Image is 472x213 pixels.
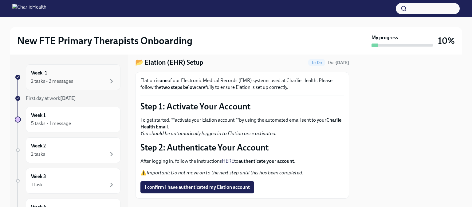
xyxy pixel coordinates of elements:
[31,204,46,211] h6: Week 4
[140,117,344,137] p: To get started, **activate your Elation account **by using the automated email sent to your .
[147,170,303,176] em: Important: Do not move on to the next step until this has been completed.
[308,60,325,65] span: To Do
[15,137,120,163] a: Week 22 tasks
[140,142,344,153] p: Step 2: Authenticate Your Account
[145,184,250,190] span: I confirm I have authenticated my Elation account
[31,173,46,180] h6: Week 3
[140,131,277,136] em: You should be automatically logged in to Elation once activated.
[140,158,344,165] p: After logging in, follow the instructions to .
[140,101,344,112] p: Step 1: Activate Your Account
[161,84,196,90] strong: two steps below
[135,58,203,67] h4: 📂 Elation (EHR) Setup
[15,168,120,194] a: Week 31 task
[372,34,398,41] strong: My progress
[238,158,294,164] strong: authenticate your account
[31,143,46,149] h6: Week 2
[31,181,43,188] div: 1 task
[31,112,45,119] h6: Week 1
[328,60,349,66] span: September 26th, 2025 10:00
[336,60,349,65] strong: [DATE]
[15,95,120,102] a: First day at work[DATE]
[140,181,254,193] button: I confirm I have authenticated my Elation account
[31,78,73,85] div: 2 tasks • 2 messages
[26,95,76,101] span: First day at work
[31,120,71,127] div: 5 tasks • 1 message
[328,60,349,65] span: Due
[31,151,45,158] div: 2 tasks
[17,35,192,47] h2: New FTE Primary Therapists Onboarding
[60,95,76,101] strong: [DATE]
[15,64,120,90] a: Week -12 tasks • 2 messages
[438,35,455,46] h3: 10%
[15,107,120,132] a: Week 15 tasks • 1 message
[12,4,46,13] img: CharlieHealth
[159,78,167,83] strong: one
[140,77,344,91] p: Elation is of our Electronic Medical Records (EMR) systems used at Charlie Health. Please follow ...
[31,70,47,76] h6: Week -1
[222,158,234,164] a: HERE
[140,169,344,176] p: ⚠️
